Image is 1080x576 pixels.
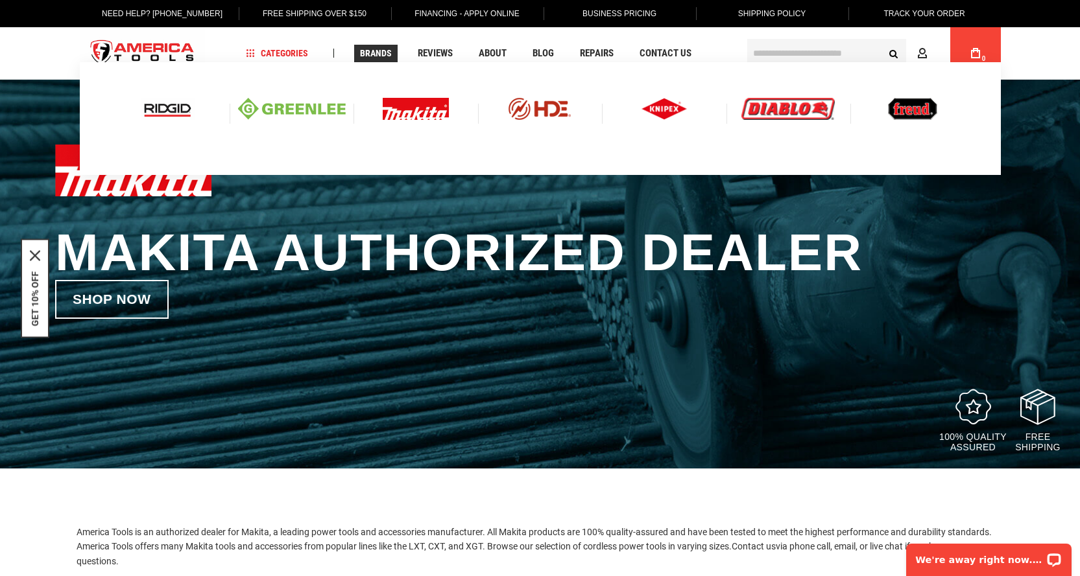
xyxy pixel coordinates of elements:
[533,49,554,58] span: Blog
[412,45,459,62] a: Reviews
[580,49,614,58] span: Repairs
[486,98,594,120] img: HDE logo
[963,27,988,79] a: 0
[479,49,507,58] span: About
[67,525,1014,568] p: America Tools is an authorized dealer for Makita, a leading power tools and accessories manufactu...
[80,29,206,78] a: store logo
[30,250,40,260] svg: close icon
[640,49,691,58] span: Contact Us
[141,98,195,120] img: Ridgid logo
[383,98,449,120] img: Makita Logo
[574,45,619,62] a: Repairs
[30,250,40,260] button: Close
[982,55,986,62] span: 0
[246,49,308,58] span: Categories
[882,41,906,65] button: Search
[738,9,806,18] span: Shipping Policy
[1015,432,1061,452] p: Free Shipping
[642,98,687,120] img: Knipex logo
[418,49,453,58] span: Reviews
[238,98,346,120] img: Greenlee logo
[55,144,211,196] img: Makita logo
[354,45,398,62] a: Brands
[55,280,169,319] a: Shop now
[527,45,560,62] a: Blog
[741,98,835,120] img: Diablo logo
[937,432,1009,452] p: 100% quality assured
[898,535,1080,576] iframe: LiveChat chat widget
[55,225,1025,280] h1: Makita Authorized Dealer
[634,45,697,62] a: Contact Us
[360,49,392,58] span: Brands
[80,29,206,78] img: America Tools
[473,45,512,62] a: About
[240,45,314,62] a: Categories
[888,98,937,120] img: Freud logo
[30,271,40,326] button: GET 10% OFF
[732,541,776,551] a: Contact us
